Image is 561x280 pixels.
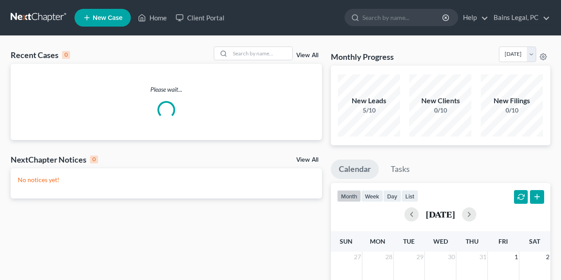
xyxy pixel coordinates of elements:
[90,156,98,163] div: 0
[416,252,424,262] span: 29
[340,237,353,245] span: Sun
[514,252,519,262] span: 1
[362,9,443,26] input: Search by name...
[545,252,550,262] span: 2
[296,157,318,163] a: View All
[498,237,508,245] span: Fri
[489,10,550,26] a: Bains Legal, PC
[447,252,456,262] span: 30
[481,96,543,106] div: New Filings
[459,10,488,26] a: Help
[383,159,418,179] a: Tasks
[383,190,401,202] button: day
[479,252,487,262] span: 31
[230,47,292,60] input: Search by name...
[481,106,543,115] div: 0/10
[529,237,540,245] span: Sat
[353,252,362,262] span: 27
[331,159,379,179] a: Calendar
[18,175,315,184] p: No notices yet!
[426,210,455,219] h2: [DATE]
[331,51,394,62] h3: Monthly Progress
[11,154,98,165] div: NextChapter Notices
[370,237,385,245] span: Mon
[93,15,122,21] span: New Case
[338,106,400,115] div: 5/10
[62,51,70,59] div: 0
[171,10,229,26] a: Client Portal
[296,52,318,58] a: View All
[403,237,415,245] span: Tue
[337,190,361,202] button: month
[401,190,418,202] button: list
[338,96,400,106] div: New Leads
[409,96,471,106] div: New Clients
[466,237,479,245] span: Thu
[133,10,171,26] a: Home
[409,106,471,115] div: 0/10
[361,190,383,202] button: week
[11,50,70,60] div: Recent Cases
[384,252,393,262] span: 28
[11,85,322,94] p: Please wait...
[433,237,448,245] span: Wed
